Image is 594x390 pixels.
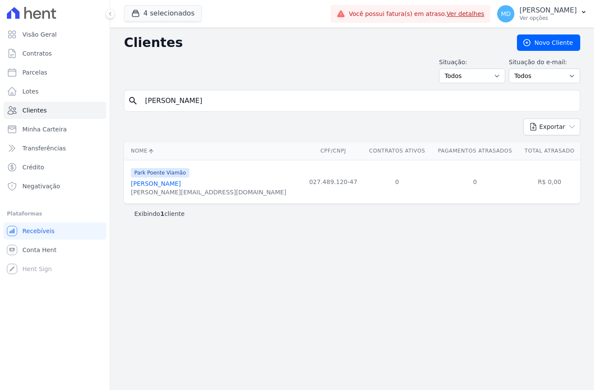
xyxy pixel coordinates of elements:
[519,160,580,203] td: R$ 0,00
[22,227,55,235] span: Recebíveis
[22,163,44,172] span: Crédito
[7,209,103,219] div: Plataformas
[439,58,505,67] label: Situação:
[22,30,57,39] span: Visão Geral
[363,142,431,160] th: Contratos Ativos
[303,142,363,160] th: CPF/CNPJ
[303,160,363,203] td: 027.489.120-47
[431,160,519,203] td: 0
[131,188,286,197] div: [PERSON_NAME][EMAIL_ADDRESS][DOMAIN_NAME]
[3,140,106,157] a: Transferências
[22,182,60,190] span: Negativação
[3,121,106,138] a: Minha Carteira
[128,96,138,106] i: search
[22,87,39,96] span: Lotes
[3,222,106,240] a: Recebíveis
[131,168,189,178] span: Park Poente Viamão
[22,246,56,254] span: Conta Hent
[3,159,106,176] a: Crédito
[3,102,106,119] a: Clientes
[22,144,66,153] span: Transferências
[3,45,106,62] a: Contratos
[140,92,576,109] input: Buscar por nome, CPF ou e-mail
[160,210,164,217] b: 1
[3,64,106,81] a: Parcelas
[431,142,519,160] th: Pagamentos Atrasados
[131,180,181,187] a: [PERSON_NAME]
[3,26,106,43] a: Visão Geral
[124,5,202,22] button: 4 selecionados
[3,83,106,100] a: Lotes
[517,34,580,51] a: Novo Cliente
[363,160,431,203] td: 0
[520,15,577,22] p: Ver opções
[519,142,580,160] th: Total Atrasado
[501,11,511,17] span: MD
[3,178,106,195] a: Negativação
[22,106,46,115] span: Clientes
[447,10,485,17] a: Ver detalhes
[509,58,580,67] label: Situação do e-mail:
[3,241,106,259] a: Conta Hent
[22,49,52,58] span: Contratos
[134,209,185,218] p: Exibindo cliente
[22,68,47,77] span: Parcelas
[124,35,503,50] h2: Clientes
[124,142,303,160] th: Nome
[520,6,577,15] p: [PERSON_NAME]
[523,119,580,135] button: Exportar
[490,2,594,26] button: MD [PERSON_NAME] Ver opções
[22,125,67,134] span: Minha Carteira
[349,9,484,19] span: Você possui fatura(s) em atraso.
